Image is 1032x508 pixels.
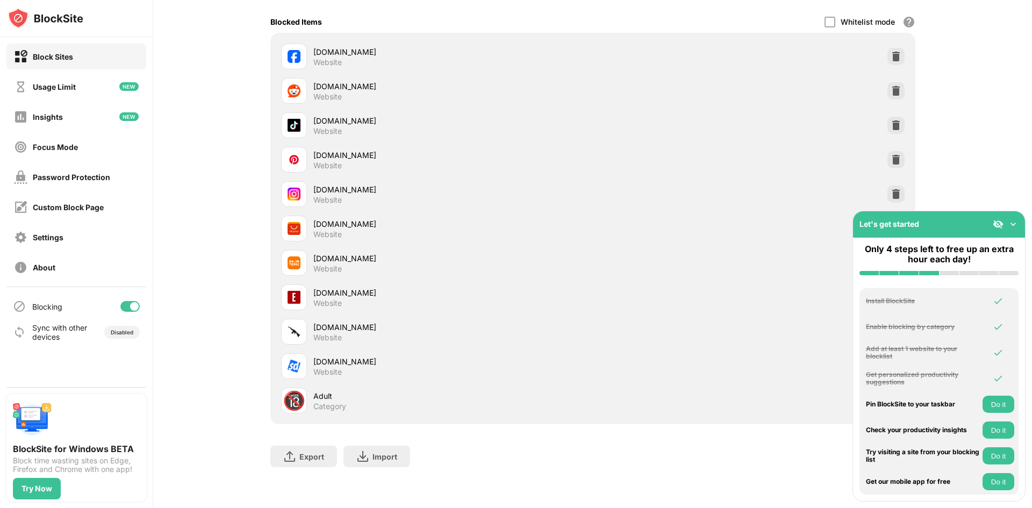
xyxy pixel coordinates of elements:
[866,478,980,485] div: Get our mobile app for free
[14,80,27,94] img: time-usage-off.svg
[313,58,342,67] div: Website
[270,17,322,26] div: Blocked Items
[288,153,300,166] img: favicons
[14,201,27,214] img: customize-block-page-off.svg
[119,82,139,91] img: new-icon.svg
[14,170,27,184] img: password-protection-off.svg
[313,287,593,298] div: [DOMAIN_NAME]
[288,50,300,63] img: favicons
[313,298,342,308] div: Website
[313,230,342,239] div: Website
[288,188,300,201] img: favicons
[859,244,1019,264] div: Only 4 steps left to free up an extra hour each day!
[13,326,26,339] img: sync-icon.svg
[983,396,1014,413] button: Do it
[983,473,1014,490] button: Do it
[372,452,397,461] div: Import
[13,300,26,313] img: blocking-icon.svg
[21,484,52,493] div: Try Now
[313,161,342,170] div: Website
[313,253,593,264] div: [DOMAIN_NAME]
[313,184,593,195] div: [DOMAIN_NAME]
[866,400,980,408] div: Pin BlockSite to your taskbar
[313,264,342,274] div: Website
[993,219,1004,230] img: eye-not-visible.svg
[288,222,300,235] img: favicons
[13,443,140,454] div: BlockSite for Windows BETA
[33,52,73,61] div: Block Sites
[313,321,593,333] div: [DOMAIN_NAME]
[866,426,980,434] div: Check your productivity insights
[111,329,133,335] div: Disabled
[313,218,593,230] div: [DOMAIN_NAME]
[119,112,139,121] img: new-icon.svg
[313,81,593,92] div: [DOMAIN_NAME]
[33,82,76,91] div: Usage Limit
[13,456,140,474] div: Block time wasting sites on Edge, Firefox and Chrome with one app!
[313,390,593,402] div: Adult
[313,333,342,342] div: Website
[33,142,78,152] div: Focus Mode
[841,17,895,26] div: Whitelist mode
[8,8,83,29] img: logo-blocksite.svg
[866,323,980,331] div: Enable blocking by category
[993,321,1004,332] img: omni-check.svg
[299,452,324,461] div: Export
[32,323,88,341] div: Sync with other devices
[288,119,300,132] img: favicons
[313,402,346,411] div: Category
[33,263,55,272] div: About
[33,233,63,242] div: Settings
[14,231,27,244] img: settings-off.svg
[32,302,62,311] div: Blocking
[14,261,27,274] img: about-off.svg
[14,110,27,124] img: insights-off.svg
[288,256,300,269] img: favicons
[13,400,52,439] img: push-desktop.svg
[993,347,1004,358] img: omni-check.svg
[313,115,593,126] div: [DOMAIN_NAME]
[288,84,300,97] img: favicons
[33,112,63,121] div: Insights
[313,92,342,102] div: Website
[859,219,919,228] div: Let's get started
[288,291,300,304] img: favicons
[283,390,305,412] div: 🔞
[866,371,980,387] div: Get personalized productivity suggestions
[866,448,980,464] div: Try visiting a site from your blocking list
[983,421,1014,439] button: Do it
[1008,219,1019,230] img: omni-setup-toggle.svg
[993,373,1004,384] img: omni-check.svg
[14,140,27,154] img: focus-off.svg
[866,345,980,361] div: Add at least 1 website to your blocklist
[313,367,342,377] div: Website
[313,46,593,58] div: [DOMAIN_NAME]
[288,360,300,373] img: favicons
[33,173,110,182] div: Password Protection
[33,203,104,212] div: Custom Block Page
[993,296,1004,306] img: omni-check.svg
[983,447,1014,464] button: Do it
[313,126,342,136] div: Website
[313,149,593,161] div: [DOMAIN_NAME]
[866,297,980,305] div: Install BlockSite
[14,50,27,63] img: block-on.svg
[313,356,593,367] div: [DOMAIN_NAME]
[313,195,342,205] div: Website
[288,325,300,338] img: favicons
